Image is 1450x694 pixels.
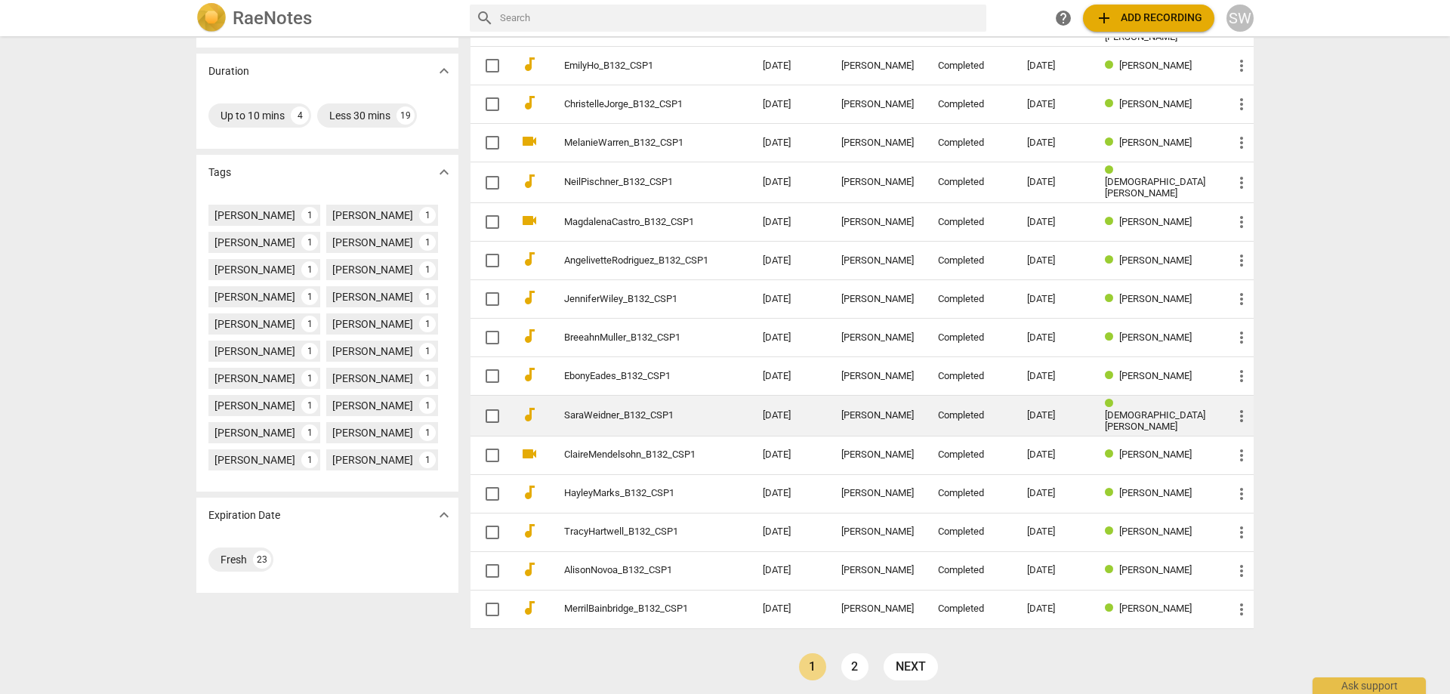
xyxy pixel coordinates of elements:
span: Review status: completed [1105,254,1119,266]
div: 1 [301,424,318,441]
div: [PERSON_NAME] [841,449,914,461]
a: Page 1 is your current page [799,653,826,680]
td: [DATE] [751,396,829,436]
a: NeilPischner_B132_CSP1 [564,177,708,188]
a: HayleyMarks_B132_CSP1 [564,488,708,499]
div: Completed [938,294,1003,305]
td: [DATE] [751,590,829,628]
a: MerrilBainbridge_B132_CSP1 [564,603,708,615]
span: Review status: completed [1105,370,1119,381]
div: 1 [301,288,318,305]
a: LogoRaeNotes [196,3,458,33]
div: [DATE] [1027,603,1081,615]
div: 1 [419,424,436,441]
button: Show more [433,504,455,526]
div: 1 [301,234,318,251]
div: Completed [938,565,1003,576]
a: MelanieWarren_B132_CSP1 [564,137,708,149]
div: [PERSON_NAME] [841,488,914,499]
div: [DATE] [1027,410,1081,421]
div: [PERSON_NAME] [214,235,295,250]
div: [PERSON_NAME] [332,425,413,440]
div: 1 [301,261,318,278]
div: [PERSON_NAME] [214,452,295,467]
img: Logo [196,3,227,33]
div: Completed [938,99,1003,110]
td: [DATE] [751,319,829,357]
span: audiotrack [520,522,538,540]
div: 1 [419,316,436,332]
td: [DATE] [751,162,829,203]
div: Completed [938,255,1003,267]
span: Review status: completed [1105,449,1119,460]
span: [PERSON_NAME] [1119,254,1192,266]
span: [PERSON_NAME] [1119,137,1192,148]
div: [PERSON_NAME] [214,425,295,440]
div: [PERSON_NAME] [841,294,914,305]
div: Completed [938,60,1003,72]
span: Review status: completed [1105,165,1119,176]
div: 1 [301,397,318,414]
span: more_vert [1232,57,1251,75]
p: Duration [208,63,249,79]
span: Add recording [1095,9,1202,27]
span: more_vert [1232,174,1251,192]
a: ClaireMendelsohn_B132_CSP1 [564,449,708,461]
td: [DATE] [751,551,829,590]
div: 1 [419,370,436,387]
div: 1 [419,452,436,468]
div: [PERSON_NAME] [332,289,413,304]
span: Review status: completed [1105,293,1119,304]
span: [PERSON_NAME] [1119,60,1192,71]
div: [PERSON_NAME] [214,371,295,386]
div: [PERSON_NAME] [841,255,914,267]
a: JenniferWiley_B132_CSP1 [564,294,708,305]
span: audiotrack [520,599,538,617]
h2: RaeNotes [233,8,312,29]
td: [DATE] [751,124,829,162]
div: Fresh [221,552,247,567]
div: [PERSON_NAME] [332,262,413,277]
div: [PERSON_NAME] [214,208,295,223]
div: 4 [291,106,309,125]
div: [PERSON_NAME] [841,603,914,615]
span: search [476,9,494,27]
span: Review status: completed [1105,332,1119,343]
div: [PERSON_NAME] [841,526,914,538]
a: Help [1050,5,1077,32]
span: [PERSON_NAME] [1119,564,1192,575]
div: Completed [938,526,1003,538]
div: [PERSON_NAME] [841,565,914,576]
div: [PERSON_NAME] [332,371,413,386]
span: more_vert [1232,213,1251,231]
div: [DATE] [1027,526,1081,538]
div: 1 [419,343,436,359]
span: Review status: completed [1105,603,1119,614]
div: 1 [301,316,318,332]
div: Completed [938,137,1003,149]
div: Ask support [1313,677,1426,694]
div: [PERSON_NAME] [214,262,295,277]
span: Review status: completed [1105,526,1119,537]
div: [PERSON_NAME] [214,398,295,413]
td: [DATE] [751,436,829,474]
div: [DATE] [1027,177,1081,188]
div: [DATE] [1027,294,1081,305]
div: 1 [419,234,436,251]
button: Show more [433,161,455,184]
div: [DATE] [1027,137,1081,149]
div: [PERSON_NAME] [841,332,914,344]
span: audiotrack [520,366,538,384]
a: BreeahnMuller_B132_CSP1 [564,332,708,344]
span: more_vert [1232,328,1251,347]
span: [PERSON_NAME] [1119,332,1192,343]
div: [DATE] [1027,332,1081,344]
div: [DATE] [1027,217,1081,228]
div: [DATE] [1027,60,1081,72]
span: audiotrack [520,172,538,190]
span: more_vert [1232,367,1251,385]
span: more_vert [1232,95,1251,113]
span: audiotrack [520,250,538,268]
div: [DATE] [1027,99,1081,110]
div: [PERSON_NAME] [841,217,914,228]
